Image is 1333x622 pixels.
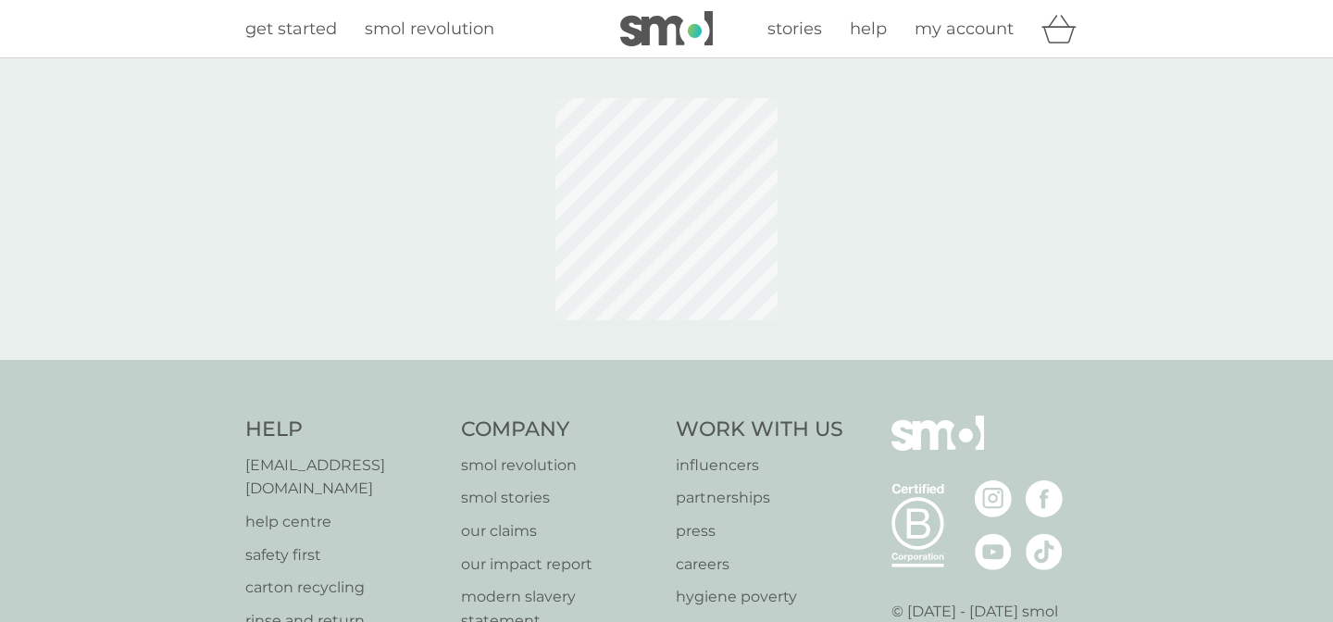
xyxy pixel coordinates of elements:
[245,16,337,43] a: get started
[676,585,843,609] a: hygiene poverty
[365,19,494,39] span: smol revolution
[461,519,658,543] a: our claims
[1026,533,1063,570] img: visit the smol Tiktok page
[915,16,1014,43] a: my account
[676,519,843,543] a: press
[676,486,843,510] a: partnerships
[245,416,442,444] h4: Help
[461,553,658,577] a: our impact report
[850,19,887,39] span: help
[676,416,843,444] h4: Work With Us
[620,11,713,46] img: smol
[676,454,843,478] a: influencers
[245,510,442,534] a: help centre
[245,543,442,567] a: safety first
[245,19,337,39] span: get started
[891,416,984,479] img: smol
[461,416,658,444] h4: Company
[767,16,822,43] a: stories
[1026,480,1063,517] img: visit the smol Facebook page
[850,16,887,43] a: help
[767,19,822,39] span: stories
[676,553,843,577] a: careers
[975,480,1012,517] img: visit the smol Instagram page
[365,16,494,43] a: smol revolution
[245,454,442,501] a: [EMAIL_ADDRESS][DOMAIN_NAME]
[915,19,1014,39] span: my account
[975,533,1012,570] img: visit the smol Youtube page
[245,576,442,600] a: carton recycling
[461,486,658,510] a: smol stories
[461,454,658,478] a: smol revolution
[1041,10,1088,47] div: basket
